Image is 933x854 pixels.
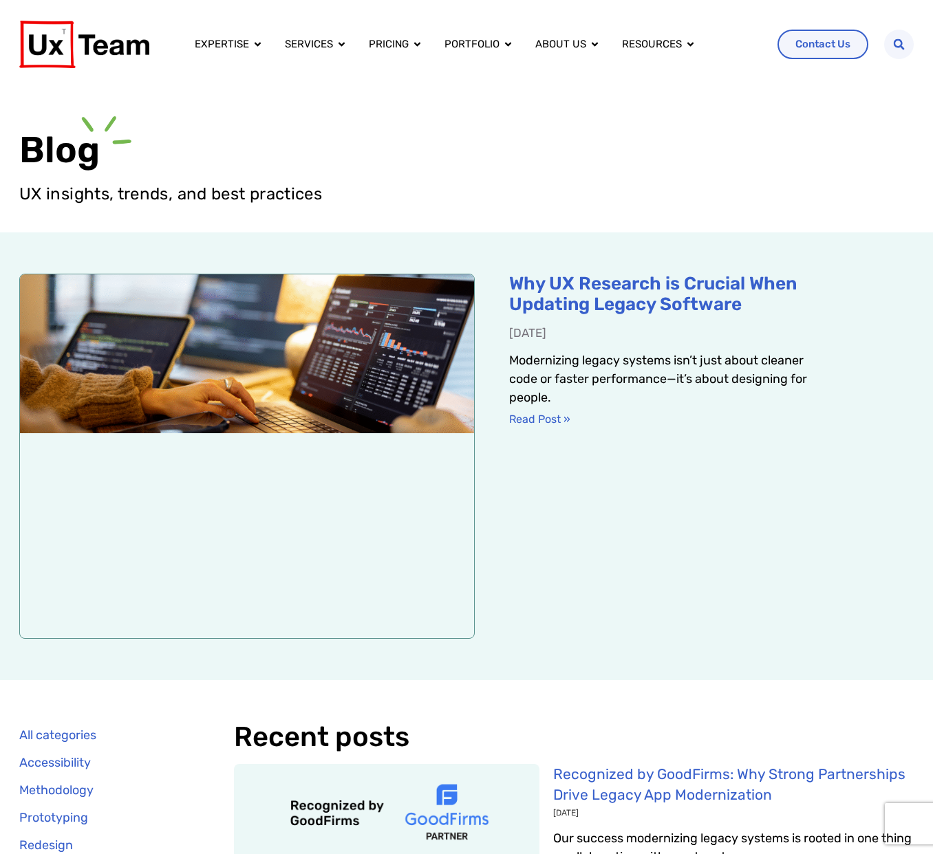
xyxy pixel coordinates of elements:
[184,31,767,58] div: Menu Toggle
[777,30,868,59] a: Contact Us
[553,808,579,818] span: [DATE]
[509,351,818,407] p: Modernizing legacy systems isn’t just about cleaner code or faster performance—it’s about designi...
[369,36,409,52] a: Pricing
[19,749,179,776] a: Accessibility
[19,776,179,804] a: Methodology
[509,273,797,315] a: Why UX Research is Crucial When Updating Legacy Software
[884,30,914,59] div: Search
[795,39,850,50] span: Contact Us
[622,36,682,52] a: Resources
[234,721,914,753] h2: Recent posts
[19,183,914,205] div: UX insights, trends, and best practices
[285,36,333,52] a: Services
[553,765,905,803] a: Recognized by GoodFirms: Why Strong Partnerships Drive Legacy App Modernization
[509,413,570,426] a: Read more about Why UX Research is Crucial When Updating Legacy Software
[19,21,149,68] img: UX Team Logo
[19,721,179,749] a: All categories
[444,36,500,52] a: Portfolio
[509,326,546,340] span: [DATE]
[19,804,179,831] a: Prototyping
[195,36,249,52] a: Expertise
[535,36,586,52] a: About us
[184,31,767,58] nav: Menu
[19,127,914,172] h1: Blog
